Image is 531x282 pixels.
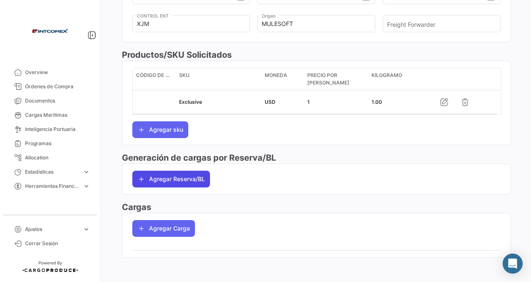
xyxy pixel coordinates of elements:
span: Cerrar Sesión [25,240,90,247]
datatable-header-cell: Moneda [261,68,304,90]
span: Exclusive [179,99,202,105]
span: Allocation [25,154,90,162]
a: Overview [7,65,94,79]
button: Agregar Reserva/BL [132,171,210,187]
span: Herramientas Financieras [25,182,79,190]
span: Órdenes de Compra [25,83,90,90]
a: Órdenes de Compra [7,79,94,94]
span: Kilogramo [372,72,402,79]
datatable-header-cell: SKU [176,68,261,90]
a: Programas [7,136,94,151]
a: Allocation [7,151,94,165]
span: SKU [179,72,190,79]
a: Cargas Marítimas [7,108,94,122]
h3: Generación de cargas por Reserva/BL [122,152,511,164]
span: Overview [25,69,90,76]
span: Moneda [265,72,287,79]
span: Estadísticas [25,168,79,176]
span: Documentos [25,97,90,105]
span: expand_more [83,168,90,176]
span: Ajustes [25,226,79,233]
img: intcomex.png [29,10,71,52]
span: expand_more [83,182,90,190]
a: Inteligencia Portuaria [7,122,94,136]
div: Abrir Intercom Messenger [503,254,523,274]
span: Código de SKU [136,72,172,79]
h3: Productos/SKU Solicitados [122,49,511,61]
span: USD [265,99,276,105]
h3: Cargas [122,201,511,213]
button: Agregar sku [132,121,188,138]
span: 1.00 [372,99,382,105]
span: expand_more [83,226,90,233]
span: Precio por [PERSON_NAME] [307,72,365,87]
span: Inteligencia Portuaria [25,126,90,133]
span: 1 [307,99,310,105]
button: Agregar Carga [132,220,195,237]
span: Cargas Marítimas [25,111,90,119]
a: Documentos [7,94,94,108]
span: Programas [25,140,90,147]
datatable-header-cell: Código de SKU [133,68,176,90]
